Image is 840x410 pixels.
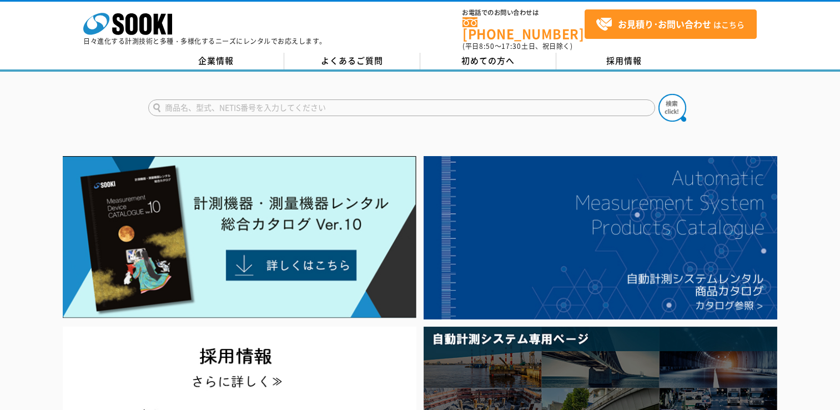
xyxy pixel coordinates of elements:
[148,99,655,116] input: 商品名、型式、NETIS番号を入力してください
[462,9,585,16] span: お電話でのお問い合わせは
[420,53,556,69] a: 初めての方へ
[556,53,692,69] a: 採用情報
[501,41,521,51] span: 17:30
[148,53,284,69] a: 企業情報
[658,94,686,122] img: btn_search.png
[424,156,777,319] img: 自動計測システムカタログ
[461,54,515,67] span: 初めての方へ
[462,17,585,40] a: [PHONE_NUMBER]
[63,156,416,318] img: Catalog Ver10
[618,17,711,31] strong: お見積り･お問い合わせ
[479,41,495,51] span: 8:50
[462,41,572,51] span: (平日 ～ 土日、祝日除く)
[284,53,420,69] a: よくあるご質問
[83,38,326,44] p: 日々進化する計測技術と多種・多様化するニーズにレンタルでお応えします。
[585,9,757,39] a: お見積り･お問い合わせはこちら
[596,16,745,33] span: はこちら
